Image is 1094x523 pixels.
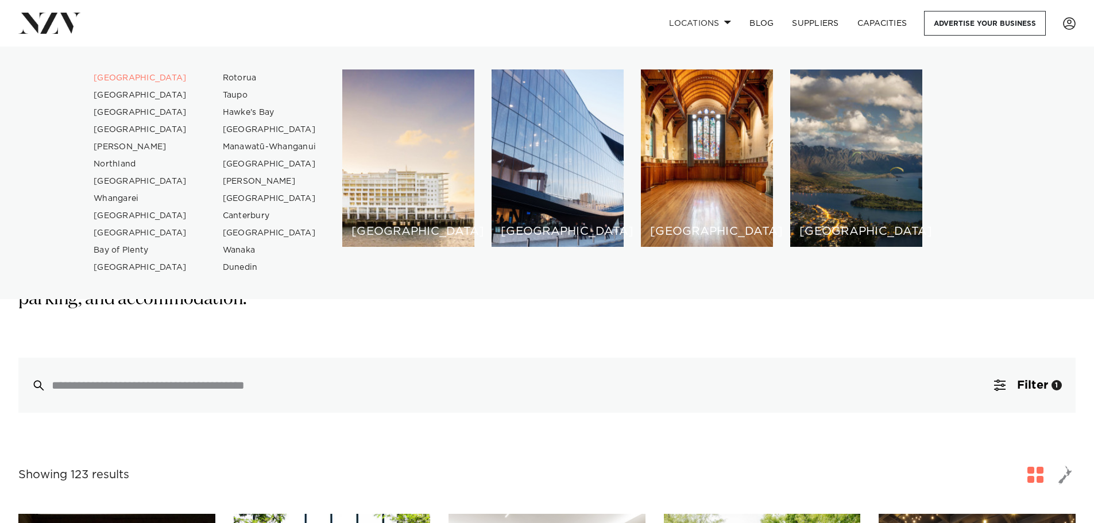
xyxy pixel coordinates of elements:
h6: [GEOGRAPHIC_DATA] [501,226,614,238]
a: [GEOGRAPHIC_DATA] [84,259,196,276]
a: [GEOGRAPHIC_DATA] [84,69,196,87]
a: Capacities [848,11,917,36]
a: Christchurch venues [GEOGRAPHIC_DATA] [641,69,773,247]
a: [GEOGRAPHIC_DATA] [214,121,326,138]
div: 1 [1052,380,1062,390]
a: Rotorua [214,69,326,87]
a: [GEOGRAPHIC_DATA] [84,104,196,121]
a: [PERSON_NAME] [84,138,196,156]
a: Taupo [214,87,326,104]
a: Advertise your business [924,11,1046,36]
a: Auckland venues [GEOGRAPHIC_DATA] [342,69,474,247]
a: Queenstown venues [GEOGRAPHIC_DATA] [790,69,922,247]
a: [GEOGRAPHIC_DATA] [84,224,196,242]
img: nzv-logo.png [18,13,81,33]
a: BLOG [740,11,783,36]
a: SUPPLIERS [783,11,848,36]
a: [GEOGRAPHIC_DATA] [214,190,326,207]
a: Wellington venues [GEOGRAPHIC_DATA] [492,69,624,247]
a: Locations [660,11,740,36]
h6: [GEOGRAPHIC_DATA] [650,226,764,238]
a: Canterbury [214,207,326,224]
a: Wanaka [214,242,326,259]
h6: [GEOGRAPHIC_DATA] [351,226,465,238]
a: Dunedin [214,259,326,276]
h6: [GEOGRAPHIC_DATA] [799,226,913,238]
a: Northland [84,156,196,173]
a: [GEOGRAPHIC_DATA] [84,121,196,138]
a: [GEOGRAPHIC_DATA] [214,156,326,173]
a: Hawke's Bay [214,104,326,121]
a: [PERSON_NAME] [214,173,326,190]
a: [GEOGRAPHIC_DATA] [84,173,196,190]
button: Filter1 [980,358,1076,413]
div: Showing 123 results [18,466,129,484]
a: [GEOGRAPHIC_DATA] [84,87,196,104]
a: [GEOGRAPHIC_DATA] [84,207,196,224]
a: Manawatū-Whanganui [214,138,326,156]
span: Filter [1017,379,1048,391]
a: Bay of Plenty [84,242,196,259]
a: [GEOGRAPHIC_DATA] [214,224,326,242]
a: Whangarei [84,190,196,207]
